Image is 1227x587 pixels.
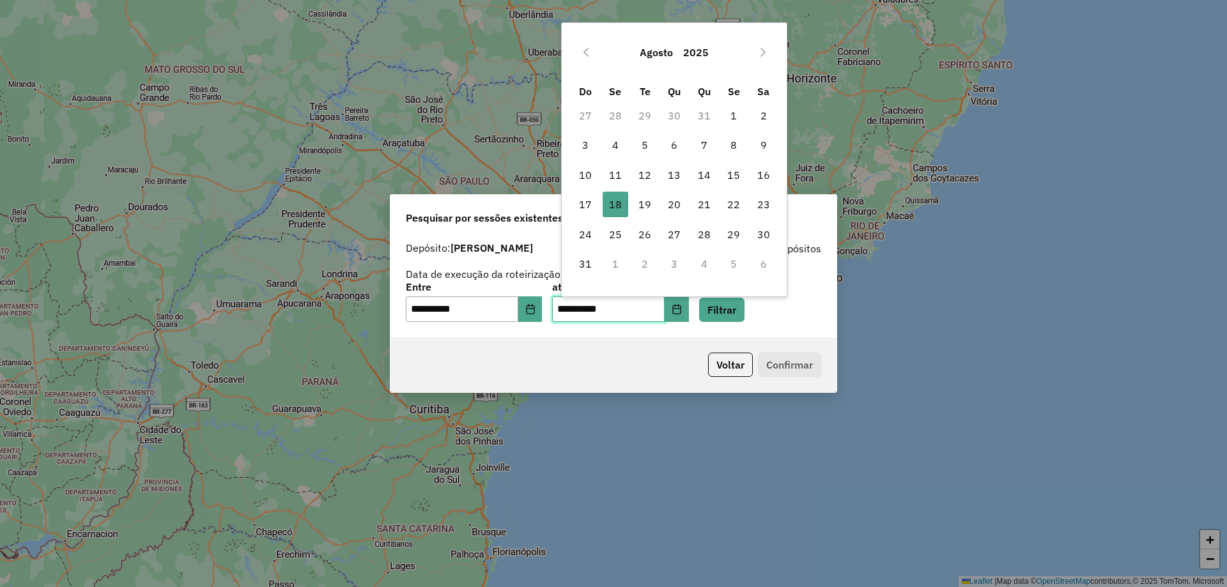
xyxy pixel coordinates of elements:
[721,132,746,158] span: 8
[630,249,660,278] td: 2
[748,219,778,248] td: 30
[579,85,592,98] span: Do
[661,192,687,217] span: 20
[609,85,621,98] span: Se
[748,130,778,160] td: 9
[748,160,778,190] td: 16
[661,162,687,188] span: 13
[632,132,658,158] span: 5
[698,85,711,98] span: Qu
[719,190,748,219] td: 22
[573,251,598,277] span: 31
[691,162,717,188] span: 14
[601,249,630,278] td: 1
[406,266,564,282] label: Data de execução da roteirização:
[660,160,689,190] td: 13
[691,222,717,247] span: 28
[719,101,748,130] td: 1
[721,162,746,188] span: 15
[699,298,745,322] button: Filtrar
[630,219,660,248] td: 26
[451,241,533,254] strong: [PERSON_NAME]
[719,219,748,248] td: 29
[573,162,598,188] span: 10
[406,240,533,255] label: Depósito:
[748,190,778,219] td: 23
[751,222,776,247] span: 30
[751,162,776,188] span: 16
[571,160,600,190] td: 10
[660,101,689,130] td: 30
[748,101,778,130] td: 2
[573,132,598,158] span: 3
[661,132,687,158] span: 6
[690,190,719,219] td: 21
[690,101,719,130] td: 31
[601,101,630,130] td: 28
[561,22,787,296] div: Choose Date
[721,192,746,217] span: 22
[630,190,660,219] td: 19
[571,190,600,219] td: 17
[601,190,630,219] td: 18
[721,103,746,128] span: 1
[660,190,689,219] td: 20
[406,279,542,294] label: Entre
[691,132,717,158] span: 7
[719,130,748,160] td: 8
[753,42,773,63] button: Next Month
[719,249,748,278] td: 5
[632,192,658,217] span: 19
[571,249,600,278] td: 31
[571,130,600,160] td: 3
[661,222,687,247] span: 27
[603,222,628,247] span: 25
[668,85,681,98] span: Qu
[630,101,660,130] td: 29
[751,132,776,158] span: 9
[573,192,598,217] span: 17
[678,37,714,68] button: Choose Year
[690,249,719,278] td: 4
[690,219,719,248] td: 28
[632,222,658,247] span: 26
[721,222,746,247] span: 29
[630,130,660,160] td: 5
[719,160,748,190] td: 15
[660,249,689,278] td: 3
[708,353,753,377] button: Voltar
[751,103,776,128] span: 2
[632,162,658,188] span: 12
[660,219,689,248] td: 27
[406,210,563,225] span: Pesquisar por sessões existentes
[518,296,543,322] button: Choose Date
[635,37,678,68] button: Choose Month
[552,279,688,294] label: até
[640,85,651,98] span: Te
[571,219,600,248] td: 24
[665,296,689,322] button: Choose Date
[728,85,740,98] span: Se
[571,101,600,130] td: 27
[690,130,719,160] td: 7
[603,132,628,158] span: 4
[630,160,660,190] td: 12
[690,160,719,190] td: 14
[751,192,776,217] span: 23
[691,192,717,217] span: 21
[576,42,596,63] button: Previous Month
[660,130,689,160] td: 6
[573,222,598,247] span: 24
[601,219,630,248] td: 25
[601,160,630,190] td: 11
[603,162,628,188] span: 11
[757,85,769,98] span: Sa
[601,130,630,160] td: 4
[603,192,628,217] span: 18
[748,249,778,278] td: 6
